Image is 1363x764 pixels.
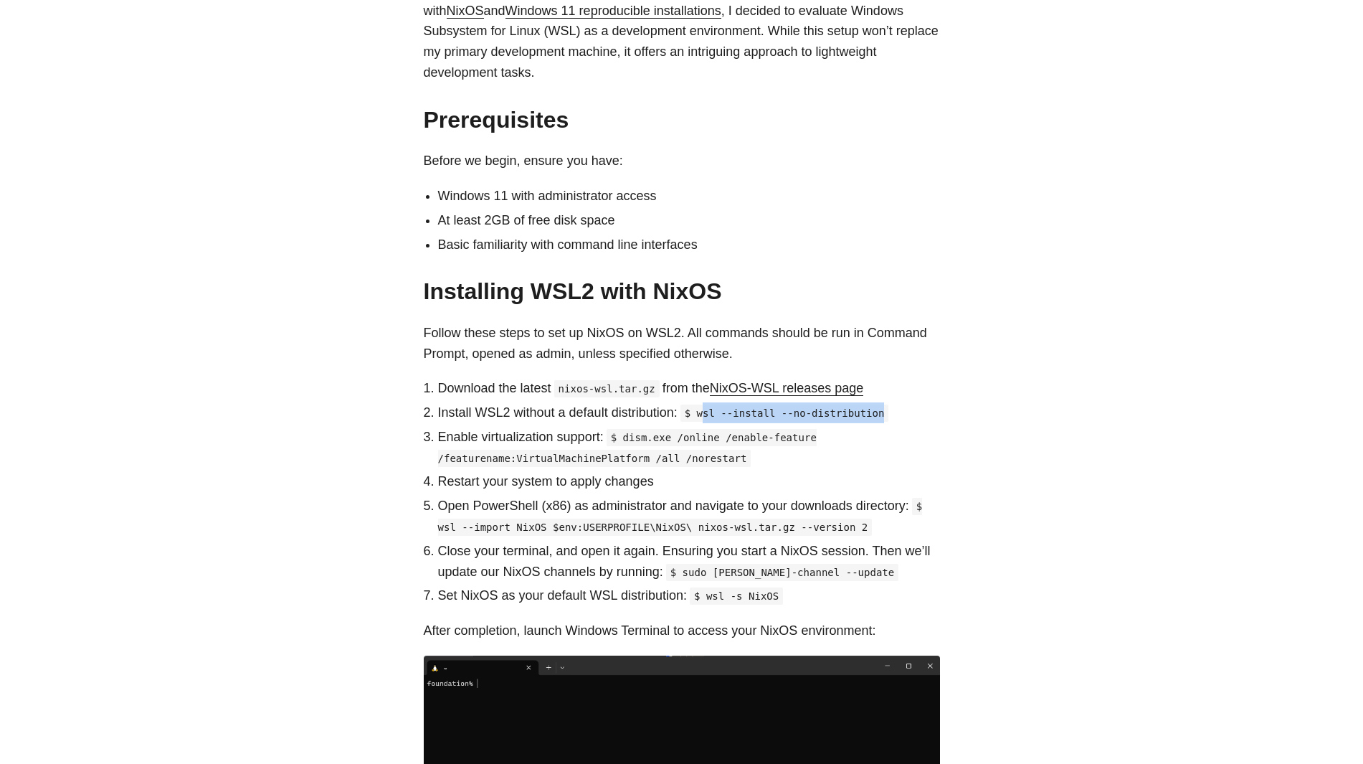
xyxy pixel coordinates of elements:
code: $ sudo [PERSON_NAME]-channel --update [666,564,899,581]
a: Windows 11 reproducible installations [505,4,721,18]
a: NixOS-WSL releases page [710,381,863,395]
p: Download the latest from the [438,378,940,399]
p: Before we begin, ensure you have: [424,151,940,171]
h2: Prerequisites [424,106,940,133]
code: nixos-wsl.tar.gz [554,380,660,397]
p: Install WSL2 without a default distribution: [438,402,940,423]
p: Set NixOS as your default WSL distribution: [438,585,940,606]
p: Restart your system to apply changes [438,471,940,492]
p: After completion, launch Windows Terminal to access your NixOS environment: [424,621,940,641]
li: At least 2GB of free disk space [438,210,940,231]
a: NixOS [447,4,484,18]
code: $ wsl --install --no-distribution [680,405,889,422]
li: Windows 11 with administrator access [438,186,940,207]
p: Follow these steps to set up NixOS on WSL2. All commands should be run in Command Prompt, opened ... [424,323,940,364]
code: $ dism.exe /online /enable-feature /featurename:VirtualMachinePlatform /all /norestart [438,429,817,467]
p: Enable virtualization support: [438,427,940,468]
p: Open PowerShell (x86) as administrator and navigate to your downloads directory: [438,496,940,537]
p: Close your terminal, and open it again. Ensuring you start a NixOS session. Then we’ll update our... [438,541,940,583]
li: Basic familiarity with command line interfaces [438,235,940,255]
code: $ wsl -s NixOS [690,588,783,605]
h2: Installing WSL2 with NixOS [424,278,940,305]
